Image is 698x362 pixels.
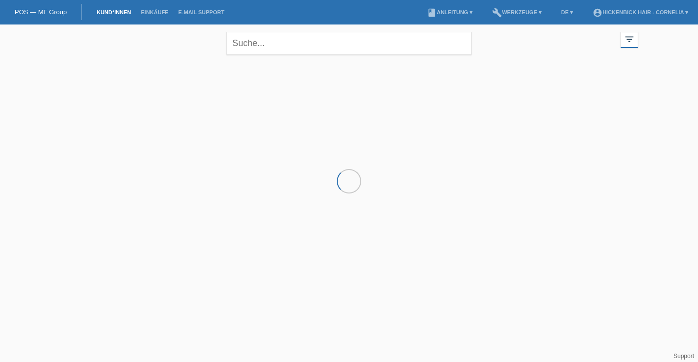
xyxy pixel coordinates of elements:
i: book [427,8,437,18]
a: Support [673,353,694,360]
a: DE ▾ [556,9,578,15]
a: Einkäufe [136,9,173,15]
input: Suche... [226,32,472,55]
i: build [492,8,502,18]
a: Kund*innen [92,9,136,15]
i: account_circle [593,8,602,18]
a: buildWerkzeuge ▾ [487,9,547,15]
a: bookAnleitung ▾ [422,9,477,15]
a: POS — MF Group [15,8,67,16]
a: E-Mail Support [174,9,229,15]
a: account_circleHickenbick Hair - Cornelia ▾ [588,9,693,15]
i: filter_list [624,34,635,45]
